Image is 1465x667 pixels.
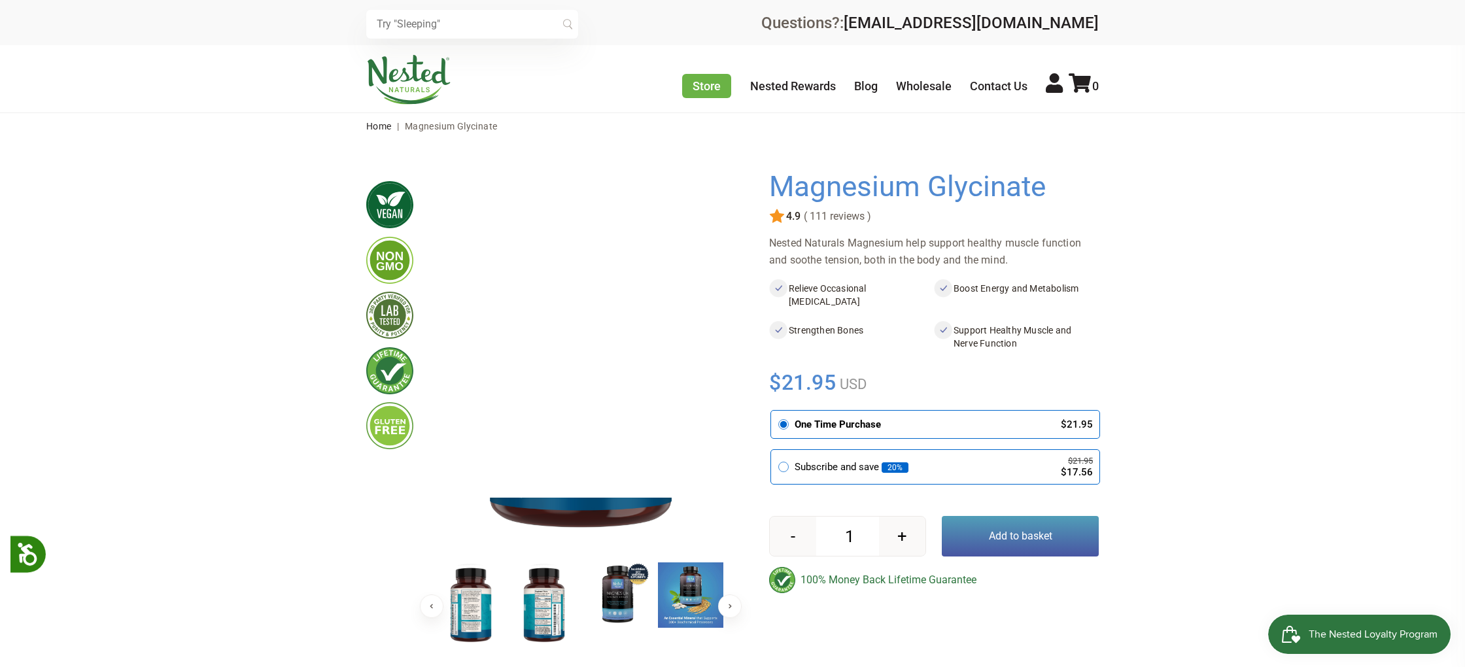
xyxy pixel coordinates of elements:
li: Support Healthy Muscle and Nerve Function [934,321,1099,352]
span: | [394,121,402,131]
span: 4.9 [785,211,801,222]
img: gmofree [366,237,413,284]
img: Magnesium Glycinate [511,562,577,647]
a: Store [682,74,731,98]
button: - [770,517,816,556]
div: Questions?: [761,15,1099,31]
img: star.svg [769,209,785,224]
button: Add to basket [942,516,1099,556]
span: 0 [1092,79,1099,93]
h1: Magnesium Glycinate [769,171,1092,203]
li: Strengthen Bones [769,321,934,352]
img: Magnesium Glycinate [658,562,723,628]
img: thirdpartytested [366,292,413,339]
a: Contact Us [970,79,1027,93]
img: lifetimeguarantee [366,347,413,394]
a: Blog [854,79,878,93]
img: Magnesium Glycinate [585,562,650,628]
div: Nested Naturals Magnesium help support healthy muscle function and soothe tension, both in the bo... [769,235,1099,269]
span: ( 111 reviews ) [801,211,871,222]
li: Boost Energy and Metabolism [934,279,1099,311]
a: Nested Rewards [750,79,836,93]
a: [EMAIL_ADDRESS][DOMAIN_NAME] [844,14,1099,32]
a: Home [366,121,392,131]
img: Nested Naturals [366,55,451,105]
button: Previous [420,594,443,618]
img: vegan [366,181,413,228]
button: + [879,517,925,556]
iframe: Button to open loyalty program pop-up [1268,615,1452,654]
div: 100% Money Back Lifetime Guarantee [769,567,1099,593]
img: glutenfree [366,402,413,449]
a: 0 [1069,79,1099,93]
a: Wholesale [896,79,952,93]
li: Relieve Occasional [MEDICAL_DATA] [769,279,934,311]
span: Magnesium Glycinate [405,121,498,131]
span: USD [836,376,867,392]
img: badge-lifetimeguarantee-color.svg [769,567,795,593]
nav: breadcrumbs [366,113,1099,139]
button: Next [718,594,742,618]
input: Try "Sleeping" [366,10,578,39]
img: Magnesium Glycinate [438,562,504,647]
span: $21.95 [769,368,836,397]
